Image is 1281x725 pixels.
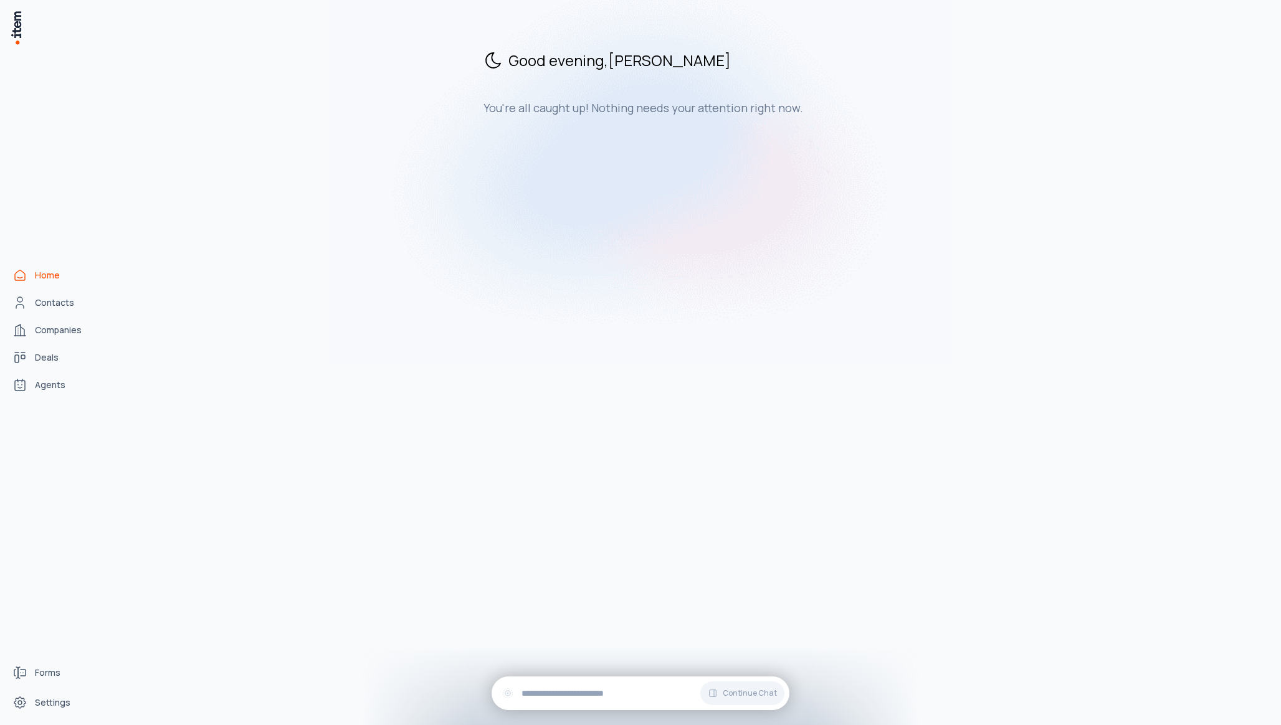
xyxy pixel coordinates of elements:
[35,379,65,391] span: Agents
[7,318,102,343] a: Companies
[723,688,777,698] span: Continue Chat
[7,690,102,715] a: Settings
[10,10,22,45] img: Item Brain Logo
[7,372,102,397] a: Agents
[35,269,60,282] span: Home
[7,263,102,288] a: Home
[35,666,60,679] span: Forms
[7,660,102,685] a: Forms
[483,50,902,70] h2: Good evening , [PERSON_NAME]
[7,290,102,315] a: Contacts
[483,100,902,115] h3: You're all caught up! Nothing needs your attention right now.
[35,296,74,309] span: Contacts
[7,345,102,370] a: deals
[35,696,70,709] span: Settings
[35,351,59,364] span: Deals
[700,681,784,705] button: Continue Chat
[35,324,82,336] span: Companies
[492,676,789,710] div: Continue Chat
